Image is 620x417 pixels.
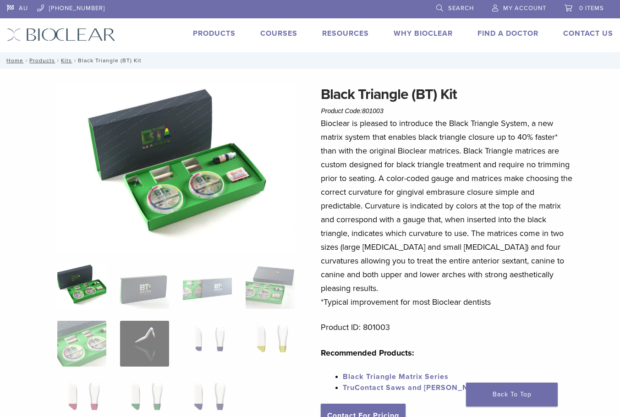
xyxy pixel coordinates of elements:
img: Black Triangle (BT) Kit - Image 4 [246,263,295,309]
a: Courses [260,29,297,38]
img: Intro-Black-Triangle-Kit-6-Copy-e1548792917662-324x324.jpg [57,263,106,309]
a: Home [4,57,23,64]
a: Products [193,29,236,38]
span: / [55,58,61,63]
span: / [23,58,29,63]
img: Black Triangle (BT) Kit - Image 8 [246,321,295,367]
strong: Recommended Products: [321,348,414,358]
img: Black Triangle (BT) Kit - Image 7 [183,321,232,367]
img: Black Triangle (BT) Kit - Image 6 [120,321,169,367]
a: Resources [322,29,369,38]
img: Black Triangle (BT) Kit - Image 3 [183,263,232,309]
span: Product Code: [321,107,383,115]
a: Products [29,57,55,64]
img: Bioclear [7,28,115,41]
span: My Account [503,5,546,12]
a: Kits [61,57,72,64]
img: Intro Black Triangle Kit-6 - Copy [57,83,295,251]
a: Back To Top [466,383,558,406]
span: Search [448,5,474,12]
p: Product ID: 801003 [321,320,573,334]
h1: Black Triangle (BT) Kit [321,83,573,105]
a: TruContact Saws and [PERSON_NAME] [343,383,488,392]
a: Find A Doctor [477,29,538,38]
span: 801003 [362,107,384,115]
img: Black Triangle (BT) Kit - Image 5 [57,321,106,367]
a: Why Bioclear [394,29,453,38]
a: Contact Us [563,29,613,38]
p: Bioclear is pleased to introduce the Black Triangle System, a new matrix system that enables blac... [321,116,573,309]
span: 0 items [579,5,604,12]
a: Black Triangle Matrix Series [343,372,449,381]
img: Black Triangle (BT) Kit - Image 2 [120,263,169,309]
span: / [72,58,78,63]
